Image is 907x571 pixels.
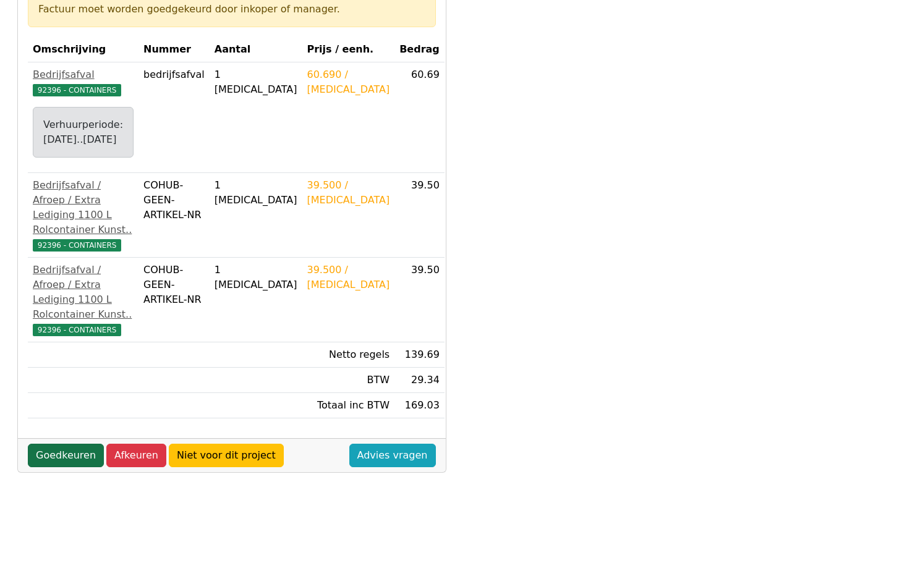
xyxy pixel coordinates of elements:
[302,368,394,393] td: BTW
[33,324,121,336] span: 92396 - CONTAINERS
[394,37,445,62] th: Bedrag
[302,37,394,62] th: Prijs / eenh.
[33,84,121,96] span: 92396 - CONTAINERS
[307,263,390,292] div: 39.500 / [MEDICAL_DATA]
[33,239,121,252] span: 92396 - CONTAINERS
[138,173,210,258] td: COHUB-GEEN-ARTIKEL-NR
[349,444,436,467] a: Advies vragen
[33,263,134,322] div: Bedrijfsafval / Afroep / Extra Lediging 1100 L Rolcontainer Kunst..
[33,67,134,82] div: Bedrijfsafval
[106,444,166,467] a: Afkeuren
[33,263,134,337] a: Bedrijfsafval / Afroep / Extra Lediging 1100 L Rolcontainer Kunst..92396 - CONTAINERS
[394,342,445,368] td: 139.69
[215,67,297,97] div: 1 [MEDICAL_DATA]
[394,258,445,342] td: 39.50
[43,117,123,147] div: Verhuurperiode: [DATE]..[DATE]
[215,263,297,292] div: 1 [MEDICAL_DATA]
[210,37,302,62] th: Aantal
[394,173,445,258] td: 39.50
[394,368,445,393] td: 29.34
[28,444,104,467] a: Goedkeuren
[394,393,445,418] td: 169.03
[307,178,390,208] div: 39.500 / [MEDICAL_DATA]
[33,67,134,97] a: Bedrijfsafval92396 - CONTAINERS
[215,178,297,208] div: 1 [MEDICAL_DATA]
[33,178,134,252] a: Bedrijfsafval / Afroep / Extra Lediging 1100 L Rolcontainer Kunst..92396 - CONTAINERS
[38,2,425,17] div: Factuur moet worden goedgekeurd door inkoper of manager.
[138,37,210,62] th: Nummer
[138,62,210,173] td: bedrijfsafval
[302,393,394,418] td: Totaal inc BTW
[33,178,134,237] div: Bedrijfsafval / Afroep / Extra Lediging 1100 L Rolcontainer Kunst..
[169,444,284,467] a: Niet voor dit project
[307,67,390,97] div: 60.690 / [MEDICAL_DATA]
[302,342,394,368] td: Netto regels
[28,37,138,62] th: Omschrijving
[394,62,445,173] td: 60.69
[138,258,210,342] td: COHUB-GEEN-ARTIKEL-NR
